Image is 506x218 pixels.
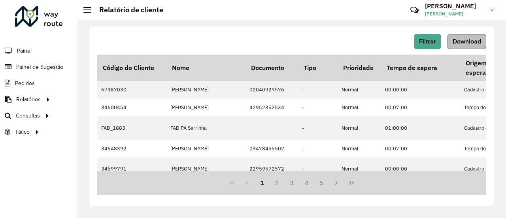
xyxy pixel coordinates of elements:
span: Painel de Sugestão [16,63,63,71]
th: Nome [166,55,245,81]
td: 67387030 [97,81,166,99]
td: FAD PA Serrinha [166,116,245,139]
td: 00:07:00 [381,140,460,157]
td: 00:00:00 [381,81,460,99]
td: 00:00:00 [381,157,460,180]
h3: [PERSON_NAME] [425,2,484,10]
span: [PERSON_NAME] [425,10,484,17]
td: - [298,157,338,180]
td: [PERSON_NAME] [166,81,245,99]
td: 34648392 [97,140,166,157]
a: Contato Rápido [406,2,423,19]
th: Prioridade [338,55,381,81]
td: 00:07:00 [381,99,460,116]
td: 03478455502 [245,140,298,157]
td: [PERSON_NAME] [166,140,245,157]
td: Normal [338,157,381,180]
td: Normal [338,99,381,116]
td: - [298,81,338,99]
td: Normal [338,81,381,99]
td: 34600454 [97,99,166,116]
td: 01:00:00 [381,116,460,139]
span: Relatórios [16,95,41,104]
span: Consultas [16,112,40,120]
th: Documento [245,55,298,81]
span: Filtrar [419,38,436,45]
td: [PERSON_NAME] [166,157,245,180]
button: Download [447,34,486,49]
button: Last Page [344,175,359,190]
th: Código do Cliente [97,55,166,81]
button: Filtrar [414,34,441,49]
th: Tipo [298,55,338,81]
span: Painel [17,47,32,55]
td: - [298,140,338,157]
td: - [298,116,338,139]
button: Next Page [329,175,344,190]
span: Download [453,38,481,45]
button: 1 [255,175,270,190]
span: Tático [15,128,30,136]
button: 5 [314,175,329,190]
h2: Relatório de cliente [91,6,163,14]
td: 02040929576 [245,81,298,99]
td: Normal [338,116,381,139]
button: 3 [284,175,299,190]
td: FAD_1883 [97,116,166,139]
button: 2 [269,175,284,190]
td: 42952352534 [245,99,298,116]
td: Normal [338,140,381,157]
th: Tempo de espera [381,55,460,81]
td: 34699791 [97,157,166,180]
td: - [298,99,338,116]
td: 22959572572 [245,157,298,180]
button: 4 [299,175,314,190]
span: Pedidos [15,79,35,87]
td: [PERSON_NAME] [166,99,245,116]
